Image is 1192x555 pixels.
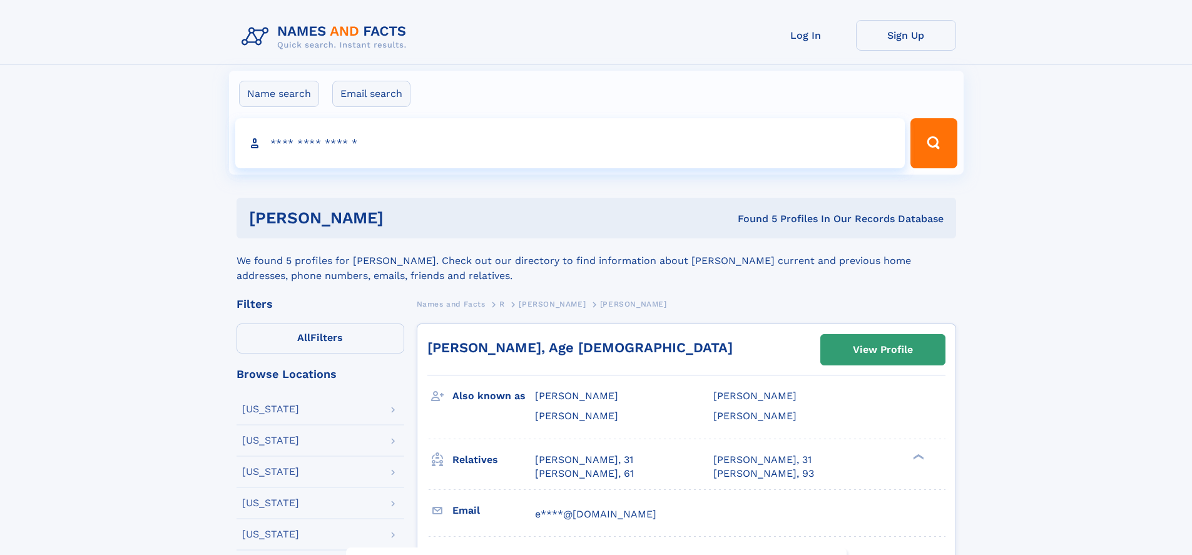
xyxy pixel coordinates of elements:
[452,385,535,407] h3: Also known as
[235,118,905,168] input: search input
[237,323,404,354] label: Filters
[910,452,925,461] div: ❯
[713,390,797,402] span: [PERSON_NAME]
[519,296,586,312] a: [PERSON_NAME]
[713,453,812,467] a: [PERSON_NAME], 31
[821,335,945,365] a: View Profile
[239,81,319,107] label: Name search
[600,300,667,308] span: [PERSON_NAME]
[452,500,535,521] h3: Email
[535,453,633,467] a: [PERSON_NAME], 31
[856,20,956,51] a: Sign Up
[242,435,299,446] div: [US_STATE]
[297,332,310,344] span: All
[242,467,299,477] div: [US_STATE]
[452,449,535,471] h3: Relatives
[237,298,404,310] div: Filters
[427,340,733,355] a: [PERSON_NAME], Age [DEMOGRAPHIC_DATA]
[242,529,299,539] div: [US_STATE]
[499,296,505,312] a: R
[535,467,634,481] a: [PERSON_NAME], 61
[535,410,618,422] span: [PERSON_NAME]
[713,410,797,422] span: [PERSON_NAME]
[853,335,913,364] div: View Profile
[756,20,856,51] a: Log In
[237,20,417,54] img: Logo Names and Facts
[535,390,618,402] span: [PERSON_NAME]
[910,118,957,168] button: Search Button
[237,238,956,283] div: We found 5 profiles for [PERSON_NAME]. Check out our directory to find information about [PERSON_...
[242,404,299,414] div: [US_STATE]
[499,300,505,308] span: R
[417,296,486,312] a: Names and Facts
[519,300,586,308] span: [PERSON_NAME]
[561,212,944,226] div: Found 5 Profiles In Our Records Database
[249,210,561,226] h1: [PERSON_NAME]
[237,369,404,380] div: Browse Locations
[242,498,299,508] div: [US_STATE]
[332,81,410,107] label: Email search
[713,467,814,481] a: [PERSON_NAME], 93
